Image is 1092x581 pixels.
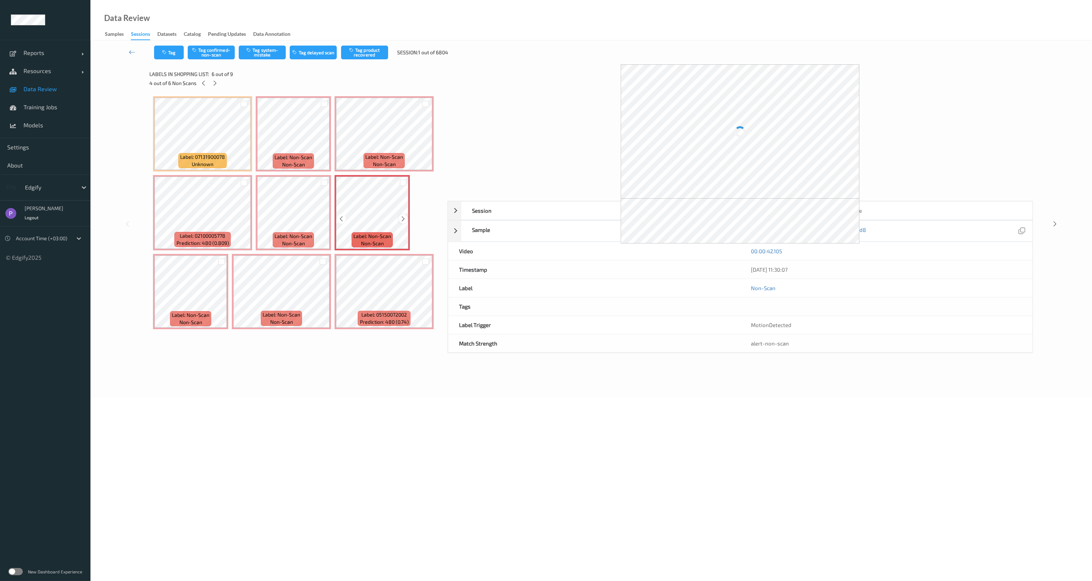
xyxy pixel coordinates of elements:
[208,30,246,39] div: Pending Updates
[418,49,448,56] span: 1 out of 6804
[282,240,305,247] span: non-scan
[275,154,312,161] span: Label: Non-Scan
[154,46,184,59] button: Tag
[192,161,213,168] span: unknown
[180,232,225,239] span: Label: 02100005778
[149,79,442,88] div: 4 out of 6 Non Scans
[740,316,1032,334] div: MotionDetected
[397,49,418,56] span: Session:
[361,240,384,247] span: non-scan
[179,319,202,326] span: non-scan
[751,340,1021,347] div: alert-non-scan
[105,29,131,39] a: Samples
[353,233,391,240] span: Label: Non-Scan
[105,30,124,39] div: Samples
[448,242,740,260] div: Video
[275,233,312,240] span: Label: Non-Scan
[239,46,286,59] button: Tag system-mistake
[131,29,157,40] a: Sessions
[461,202,747,220] div: Session
[448,260,740,279] div: Timestamp
[751,284,776,292] a: Non-Scan
[184,30,201,39] div: Catalog
[149,71,209,78] span: Labels in shopping list:
[373,161,396,168] span: non-scan
[131,30,150,40] div: Sessions
[208,29,253,39] a: Pending Updates
[253,29,298,39] a: Data Annotation
[365,153,403,161] span: Label: Non-Scan
[270,318,293,326] span: non-scan
[751,247,782,255] a: 00:00:42.105
[747,202,1032,220] div: 0198983f-a69a-7b2b-8100-defcc65e4e9e
[282,161,305,168] span: non-scan
[253,30,290,39] div: Data Annotation
[448,316,740,334] div: Label Trigger
[360,318,409,326] span: Prediction: 480 (0.74)
[212,71,233,78] span: 6 out of 9
[188,46,235,59] button: Tag confirmed-non-scan
[157,29,184,39] a: Datasets
[448,201,1033,220] div: Session0198983f-a69a-7b2b-8100-defcc65e4e9e
[180,153,225,161] span: Label: 07131900078
[751,266,1021,273] div: [DATE] 11:30:07
[448,297,740,315] div: Tags
[177,239,229,247] span: Prediction: 480 (0.809)
[361,311,407,318] span: Label: 05150072002
[290,46,337,59] button: Tag delayed scan
[461,221,747,241] div: Sample
[263,311,300,318] span: Label: Non-Scan
[448,220,1033,242] div: Sample01989840-5d73-79b7-8af0-06b8887758d8
[104,14,150,22] div: Data Review
[184,29,208,39] a: Catalog
[448,279,740,297] div: Label
[341,46,388,59] button: Tag product recovered
[448,334,740,352] div: Match Strength
[172,311,209,319] span: Label: Non-Scan
[157,30,177,39] div: Datasets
